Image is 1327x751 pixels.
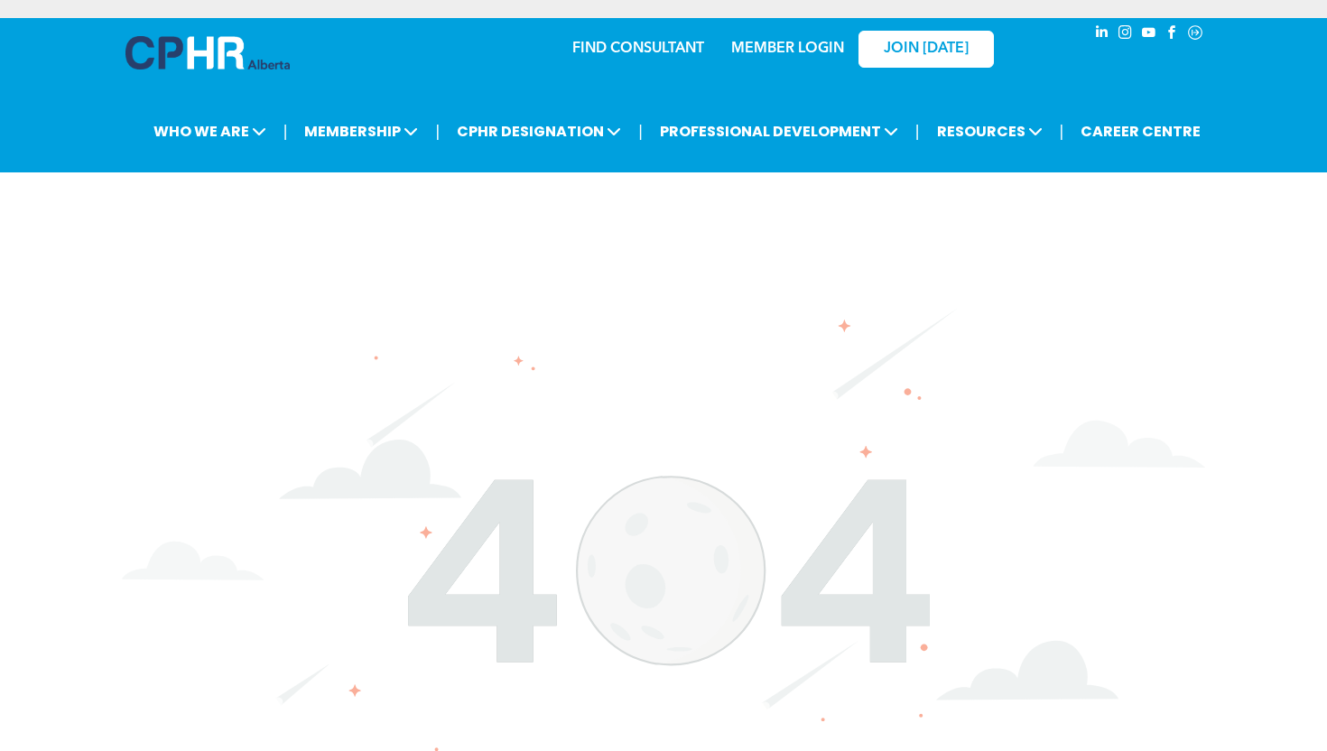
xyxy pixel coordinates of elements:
li: | [915,113,920,150]
span: MEMBERSHIP [299,115,423,148]
li: | [435,113,440,150]
span: PROFESSIONAL DEVELOPMENT [654,115,904,148]
span: CPHR DESIGNATION [451,115,626,148]
li: | [283,113,288,150]
a: youtube [1138,23,1158,47]
a: CAREER CENTRE [1075,115,1206,148]
a: JOIN [DATE] [858,31,994,68]
span: RESOURCES [932,115,1048,148]
a: Social network [1185,23,1205,47]
li: | [638,113,643,150]
span: JOIN [DATE] [884,41,969,58]
li: | [1060,113,1064,150]
span: WHO WE ARE [148,115,272,148]
img: A blue and white logo for cp alberta [125,36,290,70]
a: instagram [1115,23,1135,47]
a: FIND CONSULTANT [572,42,704,56]
a: linkedin [1091,23,1111,47]
a: MEMBER LOGIN [731,42,844,56]
a: facebook [1162,23,1182,47]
